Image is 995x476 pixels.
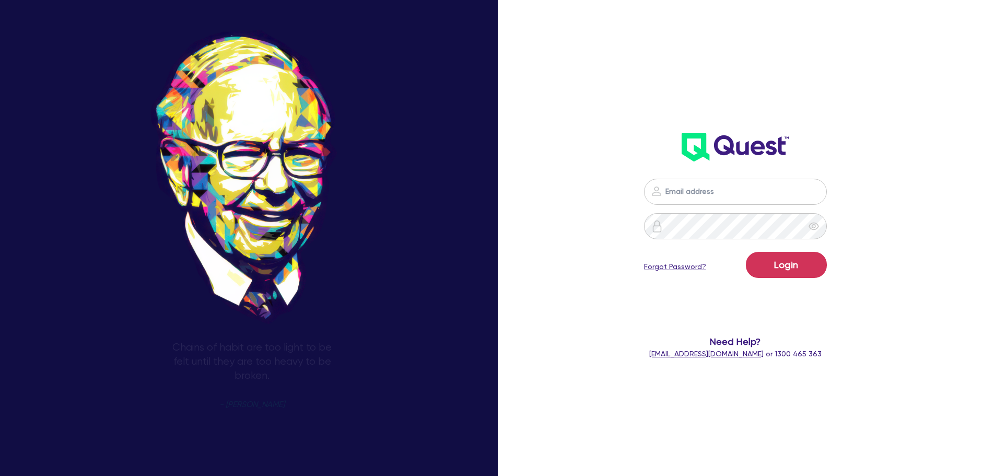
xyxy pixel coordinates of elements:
a: [EMAIL_ADDRESS][DOMAIN_NAME] [649,350,764,358]
span: eye [809,221,819,231]
input: Email address [644,179,827,205]
span: or 1300 465 363 [649,350,822,358]
span: Need Help? [602,334,869,349]
a: Forgot Password? [644,261,706,272]
button: Login [746,252,827,278]
img: wH2k97JdezQIQAAAABJRU5ErkJggg== [682,133,789,161]
span: - [PERSON_NAME] [219,401,285,409]
img: icon-password [650,185,663,198]
img: icon-password [651,220,663,233]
